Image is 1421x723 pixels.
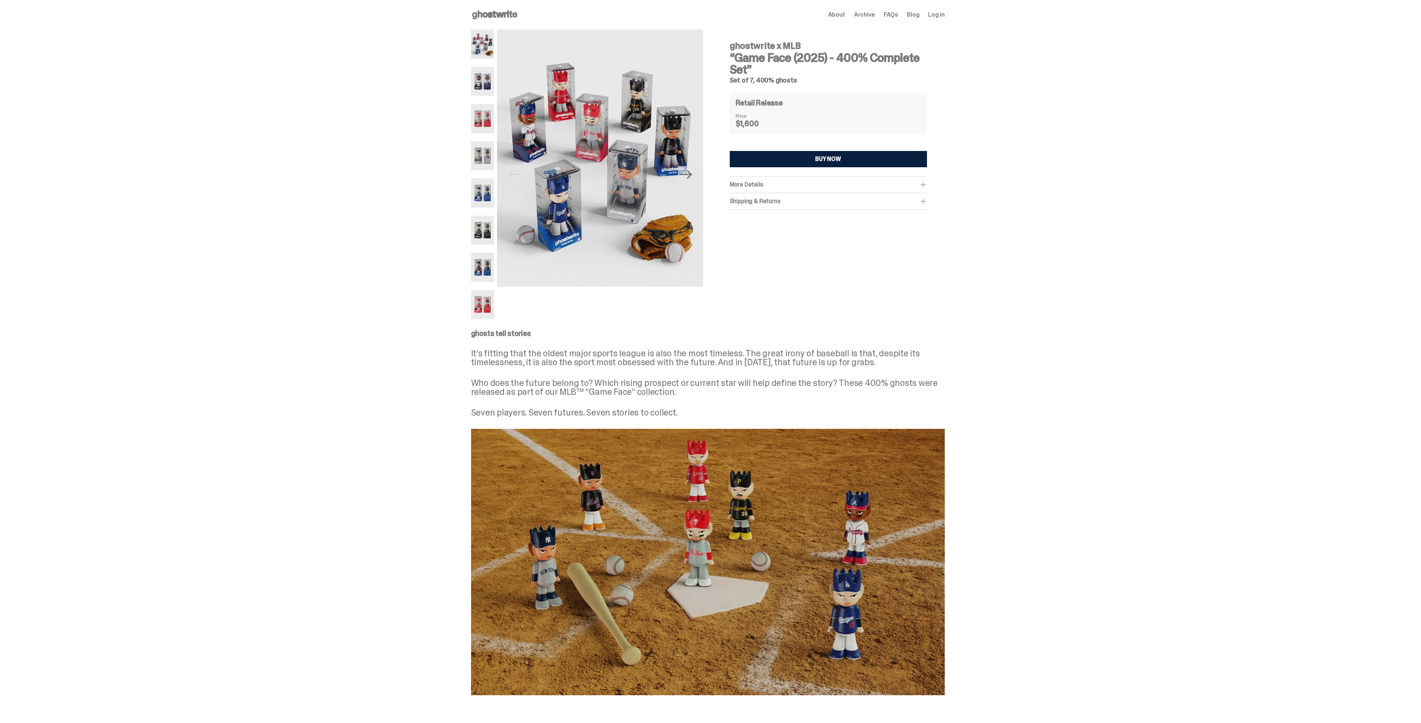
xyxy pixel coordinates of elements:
img: 06-ghostwrite-mlb-game-face-complete-set-paul-skenes.png [471,216,494,245]
a: FAQs [884,12,898,18]
img: 08-ghostwrite-mlb-game-face-complete-set-mike-trout.png [471,290,494,319]
a: Log in [928,12,944,18]
img: 02-ghostwrite-mlb-game-face-complete-set-ronald-acuna-jr.png [471,67,494,96]
a: About [828,12,845,18]
h4: Retail Release [736,99,783,107]
a: Archive [854,12,875,18]
dt: Price [736,113,773,118]
img: ghost story image [471,429,945,695]
img: 01-ghostwrite-mlb-game-face-complete-set.png [471,30,494,58]
div: BUY NOW [815,156,841,162]
span: More Details [730,181,763,188]
h4: ghostwrite x MLB [730,41,927,50]
a: Blog [907,12,919,18]
img: 03-ghostwrite-mlb-game-face-complete-set-bryce-harper.png [471,104,494,133]
button: BUY NOW [730,151,927,167]
h5: Set of 7, 400% ghosts [730,77,927,84]
p: Seven players. Seven futures. Seven stories to collect. [471,408,945,417]
img: 04-ghostwrite-mlb-game-face-complete-set-aaron-judge.png [471,141,494,170]
p: It’s fitting that the oldest major sports league is also the most timeless. The great irony of ba... [471,349,945,367]
h3: “Game Face (2025) - 400% Complete Set” [730,52,927,75]
img: 01-ghostwrite-mlb-game-face-complete-set.png [497,30,703,287]
p: ghosts tell stories [471,330,945,337]
dd: $1,600 [736,120,773,127]
img: 07-ghostwrite-mlb-game-face-complete-set-juan-soto.png [471,253,494,282]
img: 05-ghostwrite-mlb-game-face-complete-set-shohei-ohtani.png [471,178,494,207]
button: Next [678,166,694,182]
p: Who does the future belong to? Which rising prospect or current star will help define the story? ... [471,379,945,396]
div: Shipping & Returns [730,198,927,205]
